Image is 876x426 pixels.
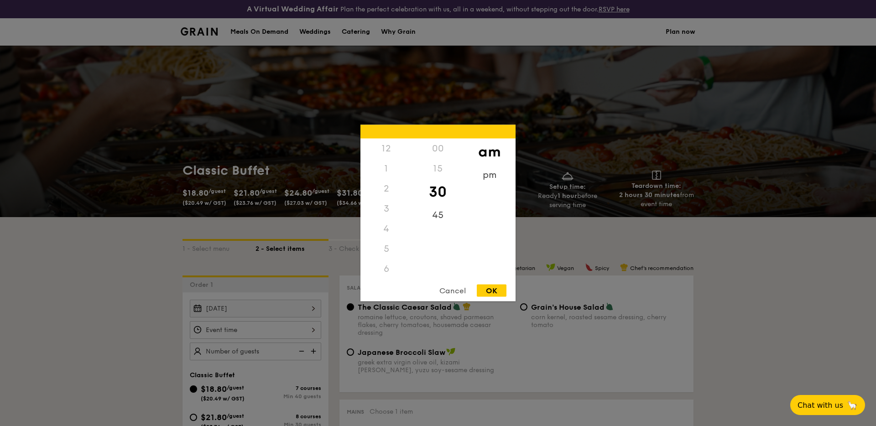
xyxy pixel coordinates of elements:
div: am [464,139,515,165]
div: 3 [360,199,412,219]
div: 6 [360,259,412,279]
div: pm [464,165,515,185]
div: 5 [360,239,412,259]
div: 4 [360,219,412,239]
div: 00 [412,139,464,159]
div: 1 [360,159,412,179]
div: 45 [412,205,464,225]
div: 30 [412,179,464,205]
span: 🦙 [847,400,858,410]
div: 2 [360,179,412,199]
button: Chat with us🦙 [790,395,865,415]
span: Chat with us [798,401,843,410]
div: 15 [412,159,464,179]
div: 12 [360,139,412,159]
div: Cancel [430,285,475,297]
div: OK [477,285,506,297]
